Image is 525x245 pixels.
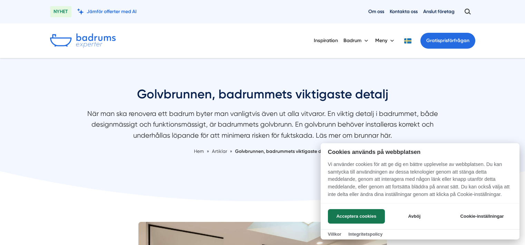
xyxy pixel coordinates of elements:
a: Integritetspolicy [348,232,382,237]
button: Acceptera cookies [328,209,385,224]
button: Cookie-inställningar [452,209,512,224]
p: Vi använder cookies för att ge dig en bättre upplevelse av webbplatsen. Du kan samtycka till anvä... [321,161,519,203]
h2: Cookies används på webbplatsen [321,149,519,155]
button: Avböj [387,209,442,224]
a: Villkor [328,232,341,237]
